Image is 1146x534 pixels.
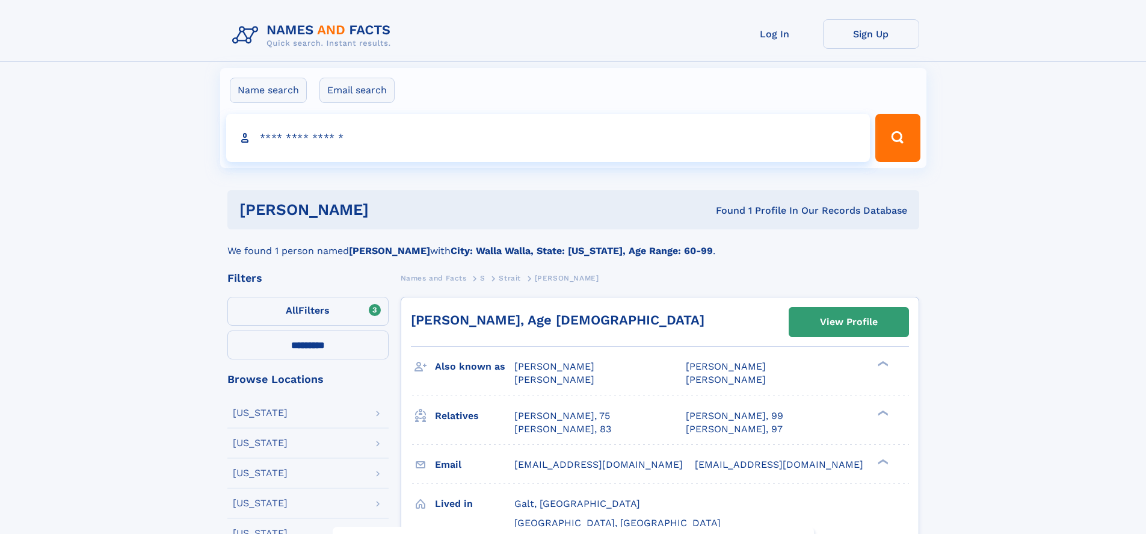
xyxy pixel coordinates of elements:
[789,308,908,337] a: View Profile
[820,308,878,336] div: View Profile
[233,468,288,478] div: [US_STATE]
[227,273,389,284] div: Filters
[286,305,298,316] span: All
[349,245,430,256] b: [PERSON_NAME]
[875,458,889,465] div: ❯
[514,423,611,436] a: [PERSON_NAME], 83
[542,204,907,217] div: Found 1 Profile In Our Records Database
[401,270,467,285] a: Names and Facts
[514,517,721,529] span: [GEOGRAPHIC_DATA], [GEOGRAPHIC_DATA]
[514,459,683,470] span: [EMAIL_ADDRESS][DOMAIN_NAME]
[435,455,514,475] h3: Email
[686,423,783,436] a: [PERSON_NAME], 97
[514,409,610,423] a: [PERSON_NAME], 75
[435,494,514,514] h3: Lived in
[686,409,783,423] a: [PERSON_NAME], 99
[411,312,704,328] a: [PERSON_NAME], Age [DEMOGRAPHIC_DATA]
[480,270,485,285] a: S
[233,498,288,508] div: [US_STATE]
[227,374,389,385] div: Browse Locations
[695,459,863,470] span: [EMAIL_ADDRESS][DOMAIN_NAME]
[686,374,766,385] span: [PERSON_NAME]
[875,360,889,368] div: ❯
[535,274,599,282] span: [PERSON_NAME]
[514,498,640,509] span: Galt, [GEOGRAPHIC_DATA]
[499,274,521,282] span: Strait
[227,297,389,326] label: Filters
[239,202,543,217] h1: [PERSON_NAME]
[435,356,514,377] h3: Also known as
[480,274,485,282] span: S
[227,229,919,258] div: We found 1 person named with .
[823,19,919,49] a: Sign Up
[514,361,594,372] span: [PERSON_NAME]
[514,374,594,385] span: [PERSON_NAME]
[435,406,514,426] h3: Relatives
[319,78,395,103] label: Email search
[875,409,889,417] div: ❯
[226,114,870,162] input: search input
[686,361,766,372] span: [PERSON_NAME]
[227,19,401,52] img: Logo Names and Facts
[233,438,288,448] div: [US_STATE]
[233,408,288,418] div: [US_STATE]
[230,78,307,103] label: Name search
[875,114,920,162] button: Search Button
[451,245,713,256] b: City: Walla Walla, State: [US_STATE], Age Range: 60-99
[727,19,823,49] a: Log In
[499,270,521,285] a: Strait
